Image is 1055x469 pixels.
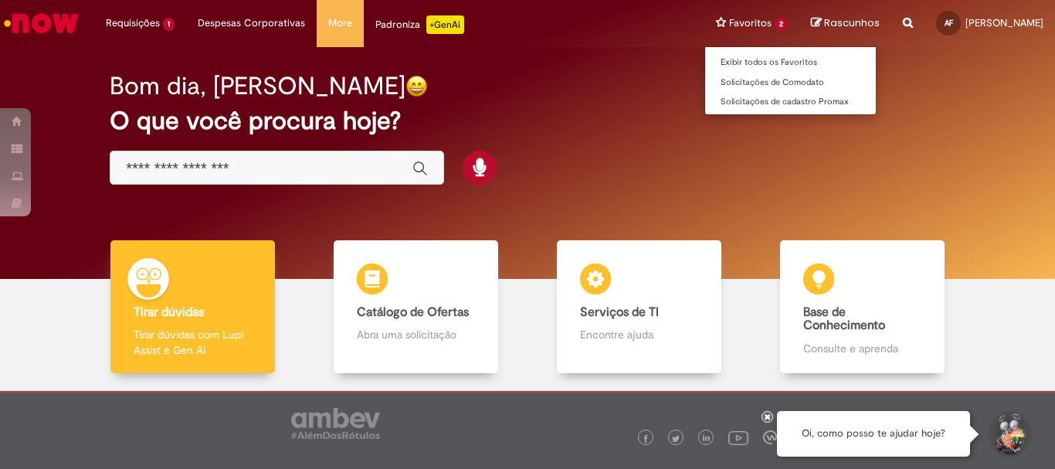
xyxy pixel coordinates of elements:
span: 1 [163,18,175,31]
img: logo_footer_twitter.png [672,435,680,443]
span: Despesas Corporativas [198,15,305,31]
span: [PERSON_NAME] [965,16,1043,29]
div: Padroniza [375,15,464,34]
p: Tirar dúvidas com Lupi Assist e Gen Ai [134,327,251,358]
div: Oi, como posso te ajudar hoje? [777,411,970,457]
a: Rascunhos [811,16,880,31]
img: logo_footer_ambev_rotulo_gray.png [291,408,380,439]
p: Abra uma solicitação [357,327,474,342]
img: happy-face.png [405,75,428,97]
a: Base de Conhecimento Consulte e aprenda [751,240,974,374]
a: Tirar dúvidas Tirar dúvidas com Lupi Assist e Gen Ai [81,240,304,374]
a: Solicitações de cadastro Promax [705,93,876,110]
a: Catálogo de Ofertas Abra uma solicitação [304,240,527,374]
h2: O que você procura hoje? [110,107,945,134]
b: Serviços de TI [580,304,659,320]
img: logo_footer_youtube.png [728,427,748,447]
a: Solicitações de Comodato [705,74,876,91]
span: More [328,15,352,31]
p: Encontre ajuda [580,327,697,342]
img: logo_footer_facebook.png [642,435,650,443]
img: ServiceNow [2,8,81,39]
b: Tirar dúvidas [134,304,204,320]
span: Favoritos [729,15,772,31]
ul: Favoritos [704,46,877,115]
a: Serviços de TI Encontre ajuda [527,240,751,374]
p: Consulte e aprenda [803,341,921,356]
h2: Bom dia, [PERSON_NAME] [110,73,405,100]
a: Exibir todos os Favoritos [705,54,876,71]
img: logo_footer_workplace.png [763,430,777,444]
p: +GenAi [426,15,464,34]
img: logo_footer_linkedin.png [703,434,711,444]
span: AF [945,18,953,28]
b: Base de Conhecimento [803,304,885,334]
span: Rascunhos [824,15,880,30]
button: Iniciar Conversa de Suporte [985,411,1032,457]
b: Catálogo de Ofertas [357,304,469,320]
span: Requisições [106,15,160,31]
span: 2 [775,18,788,31]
